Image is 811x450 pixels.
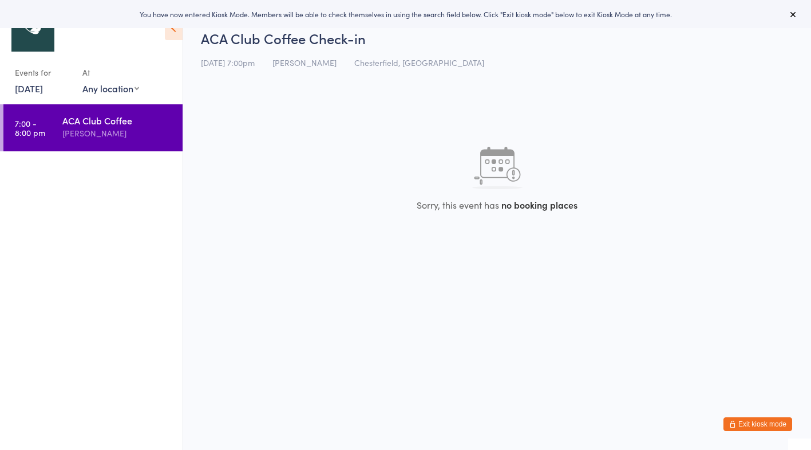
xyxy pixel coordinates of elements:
strong: no booking places [501,198,577,211]
div: You have now entered Kiosk Mode. Members will be able to check themselves in using the search fie... [18,9,793,19]
div: Events for [15,63,71,82]
a: [DATE] [15,82,43,95]
a: 7:00 -8:00 pmACA Club Coffee[PERSON_NAME] [3,104,183,151]
span: [DATE] 7:00pm [201,57,255,68]
div: ACA Club Coffee [62,114,173,127]
span: [PERSON_NAME] [272,57,337,68]
time: 7:00 - 8:00 pm [15,119,45,137]
div: Sorry, this event has [201,198,793,211]
div: At [82,63,139,82]
h2: ACA Club Coffee Check-in [201,29,793,48]
span: Chesterfield, [GEOGRAPHIC_DATA] [354,57,484,68]
img: ACA Network [11,9,54,52]
button: Exit kiosk mode [723,417,792,431]
div: Any location [82,82,139,95]
div: [PERSON_NAME] [62,127,173,140]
